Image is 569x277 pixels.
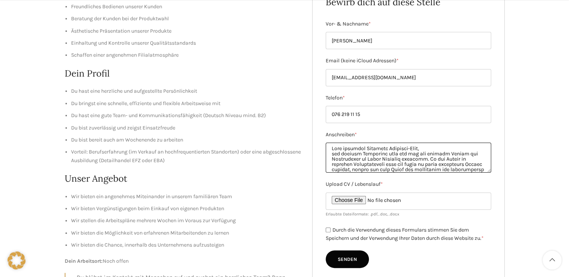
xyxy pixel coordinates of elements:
label: Upload CV / Lebenslauf [326,180,491,188]
label: Vor- & Nachname [326,20,491,28]
li: Einhaltung und Kontrolle unserer Qualitätsstandards [71,39,301,47]
label: Durch die Verwendung dieses Formulars stimmen Sie dem Speichern und der Verwendung Ihrer Daten du... [326,227,484,242]
small: Erlaubte Dateiformate: .pdf, .doc, .docx [326,212,399,217]
li: Du bist zuverlässig und zeigst Einsatzfreude [71,124,301,132]
h2: Dein Profil [65,67,301,80]
label: Anschreiben [326,131,491,139]
li: Wir bieten die Möglichkeit von erfahrenen Mitarbeitenden zu lernen [71,229,301,237]
li: Du bist bereit auch am Wochenende zu arbeiten [71,136,301,144]
strong: Dein Arbeitsort: [65,258,103,264]
li: Du hast eine gute Team- und Kommunikationsfähigkeit (Deutsch Niveau mind. B2) [71,111,301,120]
label: Email (keine iCloud Adressen) [326,57,491,65]
h2: Unser Angebot [65,172,301,185]
li: Freundliches Bedienen unserer Kunden [71,3,301,11]
input: Senden [326,250,369,268]
li: Du bringst eine schnelle, effiziente und flexible Arbeitsweise mit [71,99,301,108]
label: Telefon [326,94,491,102]
li: Wir bieten die Chance, innerhalb des Unternehmens aufzusteigen [71,241,301,249]
a: Scroll to top button [543,251,561,269]
li: Wir bieten ein angenehmes Miteinander in unserem familiären Team [71,193,301,201]
li: Beratung der Kunden bei der Produktwahl [71,15,301,23]
li: Du hast eine herzliche und aufgestellte Persönlichkeit [71,87,301,95]
p: Noch offen [65,257,301,265]
li: Ästhetische Präsentation unserer Produkte [71,27,301,35]
li: Schaffen einer angenehmen Filialatmosphäre [71,51,301,59]
li: Wir stellen die Arbeitspläne mehrere Wochen im Voraus zur Verfügung [71,217,301,225]
li: Wir bieten Vergünstigungen beim Einkauf von eigenen Produkten [71,205,301,213]
li: Vorteil: Berufserfahrung (im Verkauf an hochfrequentierten Standorten) oder eine abgeschlossene A... [71,148,301,165]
